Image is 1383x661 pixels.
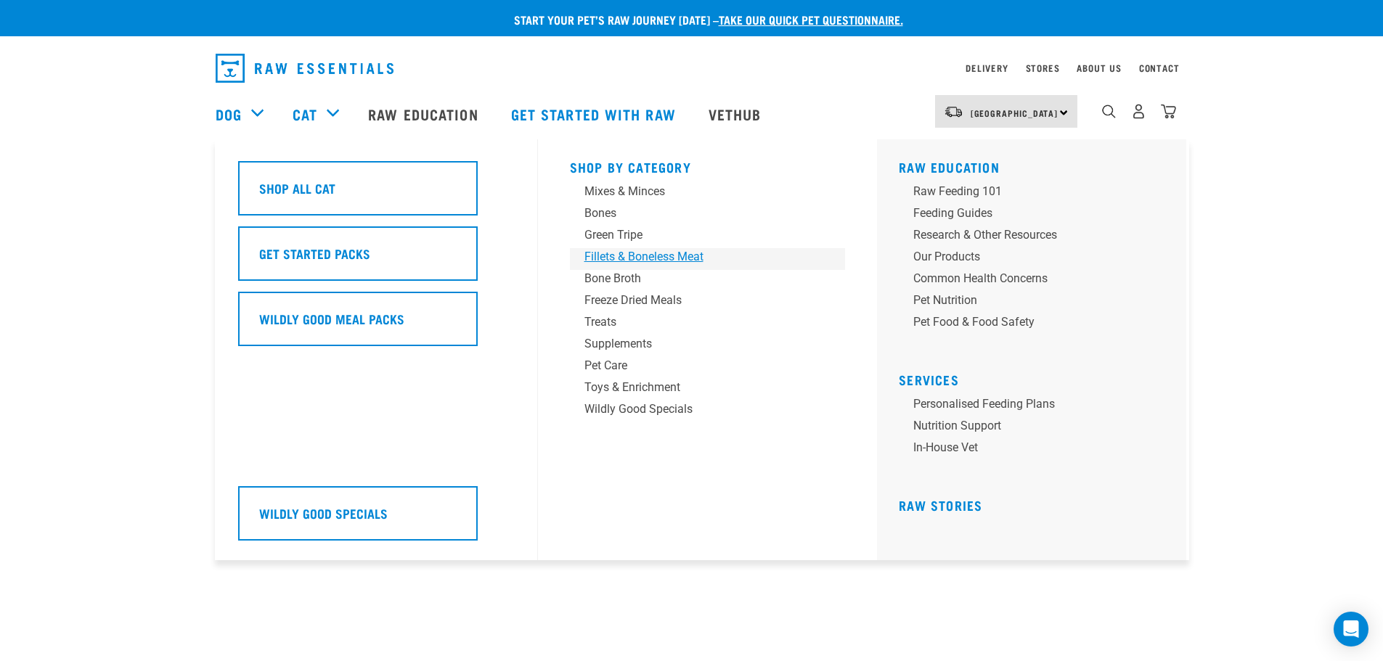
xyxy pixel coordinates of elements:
[570,183,846,205] a: Mixes & Minces
[913,292,1140,309] div: Pet Nutrition
[584,357,811,374] div: Pet Care
[971,110,1058,115] span: [GEOGRAPHIC_DATA]
[570,401,846,422] a: Wildly Good Specials
[584,270,811,287] div: Bone Broth
[584,248,811,266] div: Fillets & Boneless Meat
[899,292,1175,313] a: Pet Nutrition
[584,379,811,396] div: Toys & Enrichment
[584,292,811,309] div: Freeze Dried Meals
[570,313,846,335] a: Treats
[570,160,846,171] h5: Shop By Category
[966,65,1008,70] a: Delivery
[913,183,1140,200] div: Raw Feeding 101
[584,313,811,331] div: Treats
[584,183,811,200] div: Mixes & Minces
[259,309,404,328] h5: Wildly Good Meal Packs
[899,395,1175,417] a: Personalised Feeding Plans
[913,313,1140,331] div: Pet Food & Food Safety
[238,292,514,357] a: Wildly Good Meal Packs
[584,226,811,244] div: Green Tripe
[584,205,811,222] div: Bones
[584,401,811,418] div: Wildly Good Specials
[899,501,982,509] a: Raw Stories
[913,270,1140,287] div: Common Health Concerns
[354,85,496,143] a: Raw Education
[570,379,846,401] a: Toys & Enrichment
[570,270,846,292] a: Bone Broth
[944,105,963,118] img: van-moving.png
[899,439,1175,461] a: In-house vet
[899,226,1175,248] a: Research & Other Resources
[899,163,1000,171] a: Raw Education
[238,161,514,226] a: Shop All Cat
[1334,612,1368,646] div: Open Intercom Messenger
[238,486,514,551] a: Wildly Good Specials
[913,226,1140,244] div: Research & Other Resources
[238,226,514,292] a: Get Started Packs
[259,178,335,197] h5: Shop All Cat
[570,226,846,248] a: Green Tripe
[570,248,846,270] a: Fillets & Boneless Meat
[719,16,903,22] a: take our quick pet questionnaire.
[497,85,694,143] a: Get started with Raw
[694,85,780,143] a: Vethub
[1077,65,1121,70] a: About Us
[899,248,1175,270] a: Our Products
[1161,104,1176,119] img: home-icon@2x.png
[259,504,388,522] h5: Wildly Good Specials
[570,357,846,379] a: Pet Care
[1139,65,1180,70] a: Contact
[1102,104,1116,118] img: home-icon-1@2x.png
[899,183,1175,205] a: Raw Feeding 101
[216,54,393,83] img: Raw Essentials Logo
[1026,65,1060,70] a: Stores
[1131,104,1146,119] img: user.png
[899,270,1175,292] a: Common Health Concerns
[216,103,242,125] a: Dog
[913,248,1140,266] div: Our Products
[899,417,1175,439] a: Nutrition Support
[204,48,1180,89] nav: dropdown navigation
[913,205,1140,222] div: Feeding Guides
[570,292,846,313] a: Freeze Dried Meals
[899,205,1175,226] a: Feeding Guides
[570,205,846,226] a: Bones
[899,372,1175,384] h5: Services
[259,244,370,263] h5: Get Started Packs
[570,335,846,357] a: Supplements
[293,103,317,125] a: Cat
[584,335,811,353] div: Supplements
[899,313,1175,335] a: Pet Food & Food Safety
